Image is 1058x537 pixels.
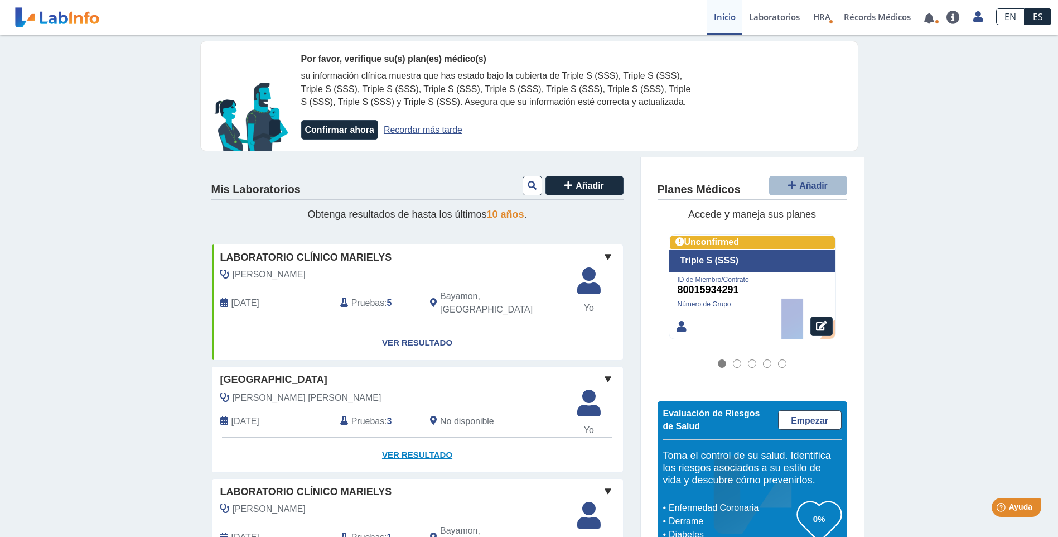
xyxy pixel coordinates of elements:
[666,501,797,515] li: Enfermedad Coronaria
[813,11,830,22] span: HRA
[332,290,422,317] div: :
[301,71,691,107] span: su información clínica muestra que has estado bajo la cubierta de Triple S (SSS), Triple S (SSS),...
[231,415,259,428] span: 2025-09-19
[220,485,392,500] span: Laboratorio Clínico Marielys
[301,120,378,140] button: Confirmar ahora
[351,415,384,428] span: Pruebas
[231,296,259,310] span: 2025-05-03
[220,250,392,265] span: Laboratorio Clínico Marielys
[778,410,842,430] a: Empezar
[212,438,623,473] a: Ver Resultado
[791,416,828,425] span: Empezar
[211,183,301,196] h4: Mis Laboratorios
[487,209,524,220] span: 10 años
[663,409,760,431] span: Evaluación de Riesgos de Salud
[797,512,842,526] h3: 0%
[658,183,741,196] h4: Planes Médicos
[576,181,604,190] span: Añadir
[233,268,306,281] span: Cumba, Gilmarie
[959,493,1046,525] iframe: Help widget launcher
[545,176,624,195] button: Añadir
[440,290,563,317] span: Bayamon, PR
[332,414,422,429] div: :
[307,209,526,220] span: Obtenga resultados de hasta los últimos .
[996,8,1025,25] a: EN
[233,502,306,516] span: Cumba, Gilmarie
[663,450,842,486] h5: Toma el control de su salud. Identifica los riesgos asociados a su estilo de vida y descubre cómo...
[440,415,494,428] span: No disponible
[571,301,607,315] span: Yo
[799,181,828,190] span: Añadir
[769,176,847,195] button: Añadir
[666,515,797,528] li: Derrame
[212,325,623,361] a: Ver Resultado
[301,52,697,66] div: Por favor, verifique su(s) plan(es) médico(s)
[387,416,392,426] b: 3
[351,296,384,310] span: Pruebas
[384,125,462,135] a: Recordar más tarde
[688,209,816,220] span: Accede y maneja sus planes
[233,391,381,405] span: Perez Gonzalez, Abdiel
[1025,8,1051,25] a: ES
[220,372,327,387] span: [GEOGRAPHIC_DATA]
[387,298,392,308] b: 5
[571,424,607,437] span: Yo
